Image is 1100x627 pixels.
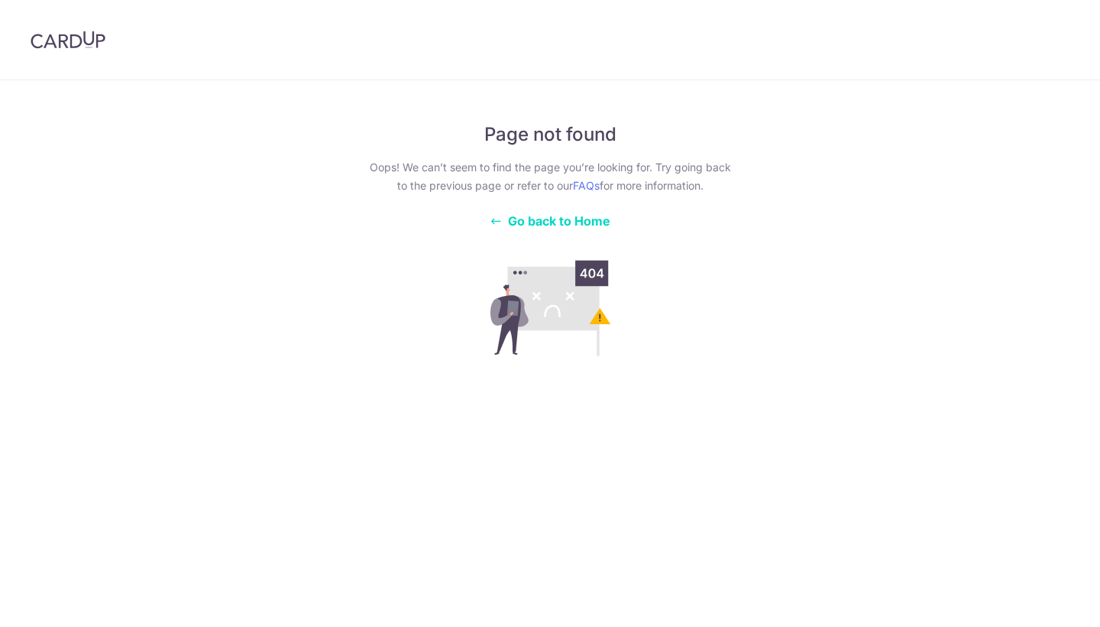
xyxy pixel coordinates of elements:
a: Go back to Home [490,213,610,229]
img: CardUp [31,31,105,49]
img: 404 [440,253,660,363]
a: FAQs [573,179,600,192]
p: Oops! We can’t seem to find the page you’re looking for. Try going back to the previous page or r... [364,158,736,195]
span: Go back to Home [508,213,610,229]
h5: Page not found [364,123,736,146]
